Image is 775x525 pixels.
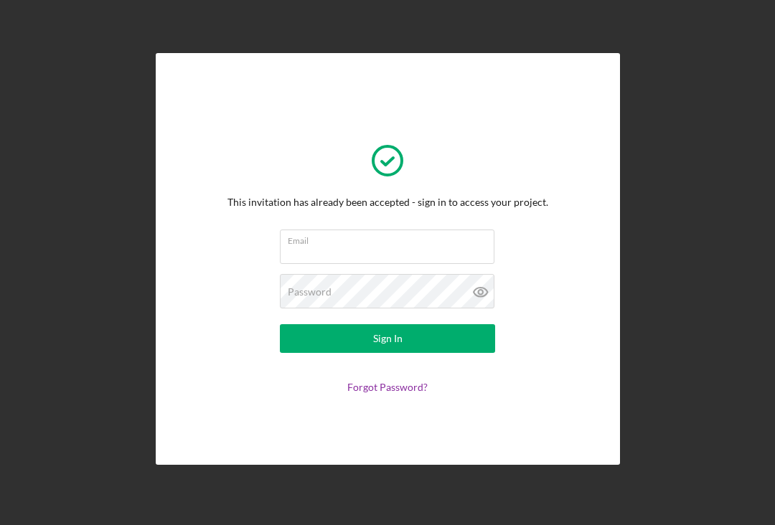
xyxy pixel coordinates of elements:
[280,324,495,353] button: Sign In
[373,324,403,353] div: Sign In
[288,230,494,246] label: Email
[227,197,548,208] div: This invitation has already been accepted - sign in to access your project.
[347,381,428,393] a: Forgot Password?
[288,286,332,298] label: Password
